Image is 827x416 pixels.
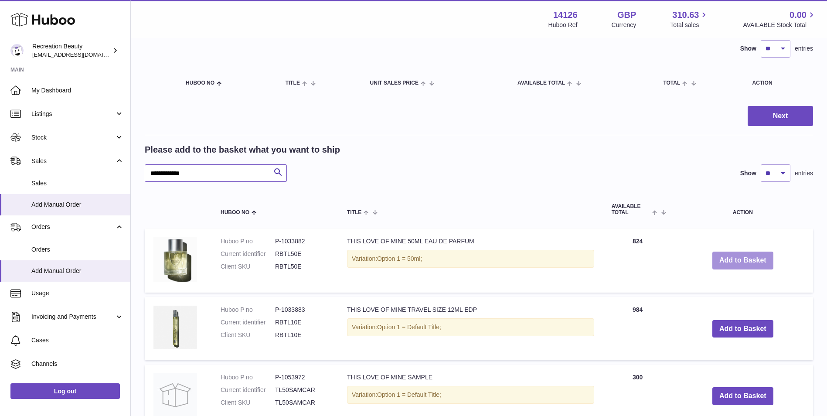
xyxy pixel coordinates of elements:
dd: RBTL50E [275,263,330,271]
dt: Client SKU [221,399,275,407]
dd: P-1053972 [275,373,330,382]
span: Orders [31,223,115,231]
dt: Current identifier [221,386,275,394]
h2: Please add to the basket what you want to ship [145,144,340,156]
strong: GBP [617,9,636,21]
td: THIS LOVE OF MINE 50ML EAU DE PARFUM [338,228,603,293]
img: THIS LOVE OF MINE TRAVEL SIZE 12ML EDP [153,306,197,349]
span: Title [286,80,300,86]
span: Channels [31,360,124,368]
span: Add Manual Order [31,267,124,275]
button: Add to Basket [712,320,773,338]
dd: P-1033882 [275,237,330,246]
span: Sales [31,157,115,165]
label: Show [740,44,756,53]
span: entries [795,169,813,177]
span: entries [795,44,813,53]
span: Invoicing and Payments [31,313,115,321]
span: [EMAIL_ADDRESS][DOMAIN_NAME] [32,51,128,58]
dd: TL50SAMCAR [275,399,330,407]
a: Log out [10,383,120,399]
div: Currency [612,21,636,29]
span: Huboo no [221,210,249,215]
button: Add to Basket [712,387,773,405]
img: THIS LOVE OF MINE 50ML EAU DE PARFUM [153,237,197,282]
span: Option 1 = Default Title; [377,324,441,331]
span: Unit Sales Price [370,80,419,86]
dd: P-1033883 [275,306,330,314]
span: 0.00 [790,9,807,21]
span: Cases [31,336,124,344]
span: Total [663,80,680,86]
dt: Huboo P no [221,237,275,246]
span: AVAILABLE Stock Total [743,21,817,29]
span: Stock [31,133,115,142]
dt: Client SKU [221,263,275,271]
span: Listings [31,110,115,118]
a: 310.63 Total sales [670,9,709,29]
span: Sales [31,179,124,188]
dt: Client SKU [221,331,275,339]
td: THIS LOVE OF MINE TRAVEL SIZE 12ML EDP [338,297,603,360]
span: Huboo no [186,80,214,86]
span: Option 1 = 50ml; [377,255,422,262]
div: Variation: [347,386,594,404]
span: AVAILABLE Total [612,204,650,215]
dd: TL50SAMCAR [275,386,330,394]
a: 0.00 AVAILABLE Stock Total [743,9,817,29]
div: Huboo Ref [548,21,578,29]
td: 824 [603,228,673,293]
span: AVAILABLE Total [517,80,565,86]
span: Orders [31,246,124,254]
span: Add Manual Order [31,201,124,209]
button: Next [748,106,813,126]
dd: RBTL10E [275,318,330,327]
span: Option 1 = Default Title; [377,391,441,398]
img: customercare@recreationbeauty.com [10,44,24,57]
div: Variation: [347,250,594,268]
dt: Current identifier [221,250,275,258]
div: Recreation Beauty [32,42,111,59]
dt: Huboo P no [221,373,275,382]
th: Action [673,195,813,224]
span: Title [347,210,361,215]
dt: Current identifier [221,318,275,327]
dd: RBTL50E [275,250,330,258]
span: My Dashboard [31,86,124,95]
dd: RBTL10E [275,331,330,339]
div: Action [752,80,804,86]
div: Variation: [347,318,594,336]
button: Add to Basket [712,252,773,269]
td: 984 [603,297,673,360]
span: Total sales [670,21,709,29]
dt: Huboo P no [221,306,275,314]
span: 310.63 [672,9,699,21]
strong: 14126 [553,9,578,21]
label: Show [740,169,756,177]
span: Usage [31,289,124,297]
